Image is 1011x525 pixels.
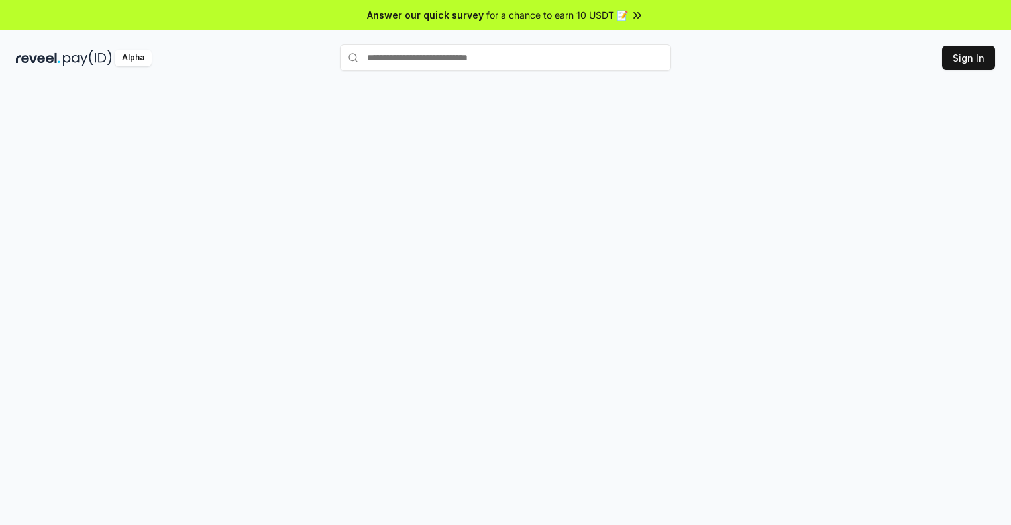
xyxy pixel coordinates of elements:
[16,50,60,66] img: reveel_dark
[942,46,995,70] button: Sign In
[367,8,484,22] span: Answer our quick survey
[115,50,152,66] div: Alpha
[63,50,112,66] img: pay_id
[486,8,628,22] span: for a chance to earn 10 USDT 📝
